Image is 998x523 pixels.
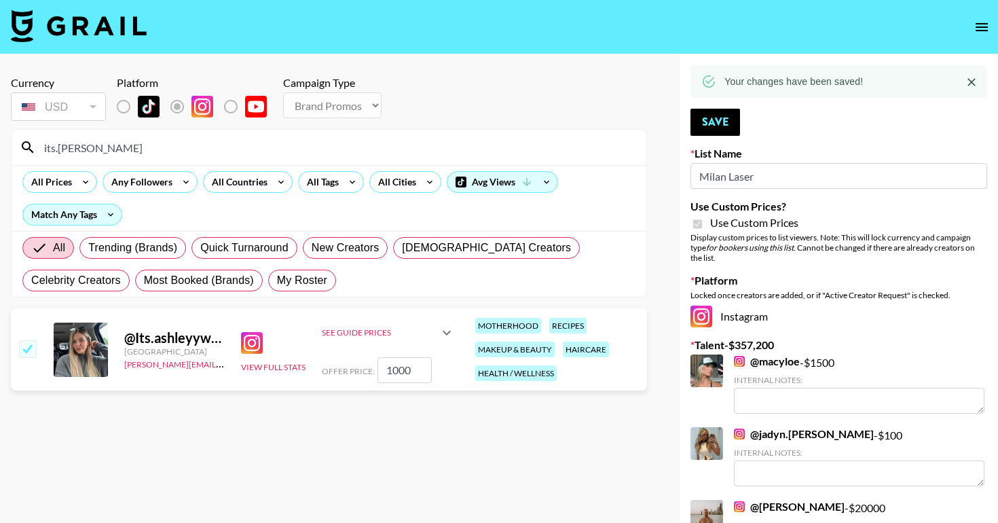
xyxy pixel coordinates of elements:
img: Instagram [734,356,745,367]
div: Internal Notes: [734,375,984,385]
label: List Name [690,147,987,160]
img: Grail Talent [11,10,147,42]
div: Any Followers [103,172,175,192]
div: All Cities [370,172,419,192]
em: for bookers using this list [706,242,794,253]
label: Use Custom Prices? [690,200,987,213]
div: - $ 1500 [734,355,984,414]
a: [PERSON_NAME][EMAIL_ADDRESS][DOMAIN_NAME] [124,357,325,369]
span: [DEMOGRAPHIC_DATA] Creators [402,240,571,256]
span: Trending (Brands) [88,240,177,256]
img: Instagram [241,332,263,354]
div: All Countries [204,172,270,192]
span: Most Booked (Brands) [144,272,254,289]
div: health / wellness [475,365,557,381]
div: haircare [563,342,609,357]
div: Avg Views [447,172,557,192]
input: Search by User Name [36,137,638,158]
div: Currency is locked to USD [11,90,106,124]
button: Save [690,109,740,136]
label: Platform [690,274,987,287]
a: @macyloe [734,355,800,368]
div: Instagram [690,306,987,327]
div: All Tags [299,172,341,192]
img: Instagram [690,306,712,327]
div: List locked to Instagram. [117,92,278,121]
div: Match Any Tags [23,204,122,225]
div: Locked once creators are added, or if "Active Creator Request" is checked. [690,290,987,300]
span: Celebrity Creators [31,272,121,289]
div: See Guide Prices [322,327,439,338]
div: Display custom prices to list viewers. Note: This will lock currency and campaign type . Cannot b... [690,232,987,263]
span: Use Custom Prices [710,216,798,230]
div: Your changes have been saved! [724,69,863,94]
div: All Prices [23,172,75,192]
div: motherhood [475,318,541,333]
div: @ Its.ashleyywhipple [124,329,225,346]
div: Currency [11,76,106,90]
input: 1,500 [377,357,432,383]
img: Instagram [734,429,745,439]
a: @jadyn.[PERSON_NAME] [734,427,874,441]
label: Talent - $ 357,200 [690,338,987,352]
span: New Creators [312,240,380,256]
div: makeup & beauty [475,342,555,357]
a: @[PERSON_NAME] [734,500,845,513]
img: TikTok [138,96,160,118]
span: Offer Price: [322,366,375,376]
img: YouTube [245,96,267,118]
div: Platform [117,76,278,90]
div: USD [14,95,103,119]
div: - $ 100 [734,427,984,486]
img: Instagram [191,96,213,118]
button: View Full Stats [241,362,306,372]
div: Campaign Type [283,76,382,90]
span: All [53,240,65,256]
div: [GEOGRAPHIC_DATA] [124,346,225,357]
div: recipes [549,318,587,333]
span: Quick Turnaround [200,240,289,256]
span: My Roster [277,272,327,289]
div: See Guide Prices [322,317,455,349]
img: Instagram [734,501,745,512]
div: Internal Notes: [734,448,984,458]
button: Close [961,72,982,92]
button: open drawer [968,14,995,41]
